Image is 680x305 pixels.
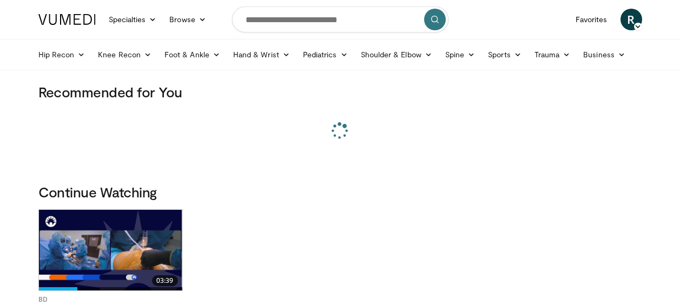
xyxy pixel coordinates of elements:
[620,9,642,30] a: R
[91,44,158,65] a: Knee Recon
[38,295,48,304] a: BD
[481,44,528,65] a: Sports
[38,14,96,25] img: VuMedi Logo
[569,9,614,30] a: Favorites
[296,44,354,65] a: Pediatrics
[102,9,163,30] a: Specialties
[232,6,448,32] input: Search topics, interventions
[38,83,642,101] h3: Recommended for You
[227,44,296,65] a: Hand & Wrist
[528,44,577,65] a: Trauma
[163,9,213,30] a: Browse
[152,275,178,286] span: 03:39
[39,210,182,290] a: 03:39
[38,183,642,201] h3: Continue Watching
[577,44,632,65] a: Business
[439,44,481,65] a: Spine
[39,210,182,290] img: 70422da6-974a-44ac-bf9d-78c82a89d891.620x360_q85_upscale.jpg
[354,44,439,65] a: Shoulder & Elbow
[158,44,227,65] a: Foot & Ankle
[32,44,92,65] a: Hip Recon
